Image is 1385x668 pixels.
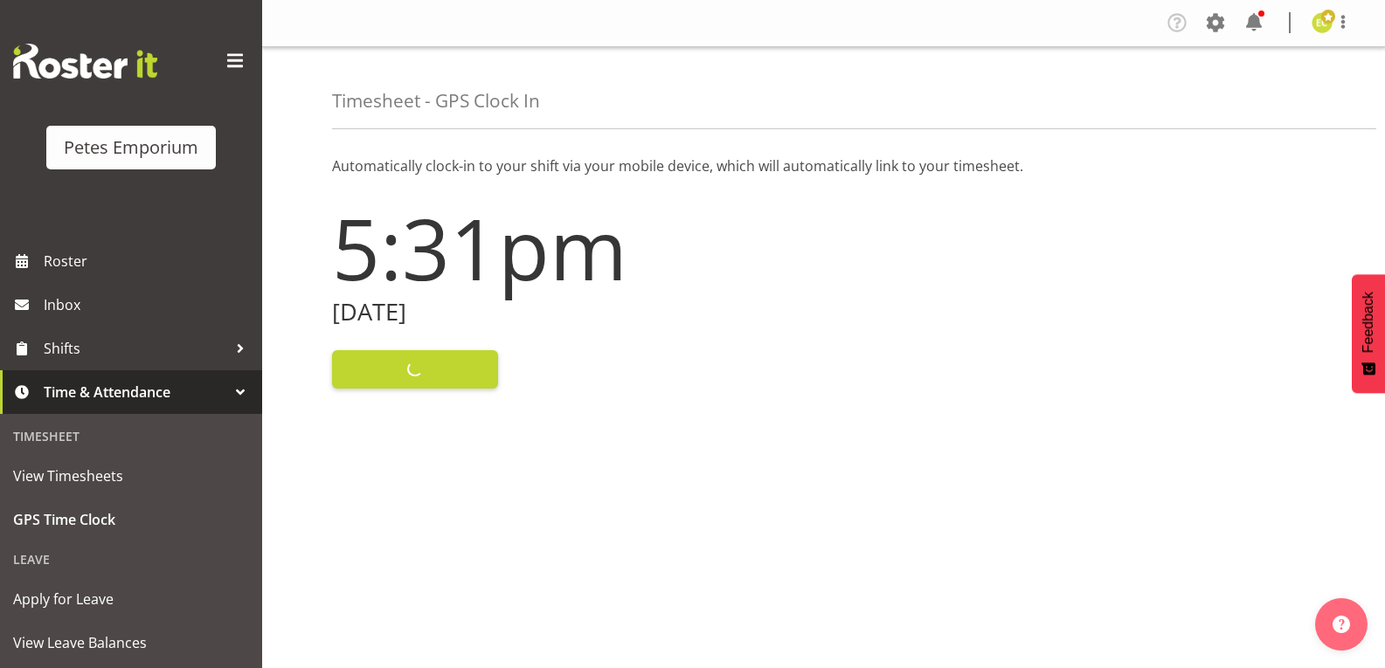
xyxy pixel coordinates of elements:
div: Timesheet [4,418,258,454]
span: Time & Attendance [44,379,227,405]
a: View Timesheets [4,454,258,498]
h2: [DATE] [332,299,814,326]
button: Feedback - Show survey [1352,274,1385,393]
img: emma-croft7499.jpg [1312,12,1333,33]
a: Apply for Leave [4,577,258,621]
div: Petes Emporium [64,134,198,161]
img: help-xxl-2.png [1333,616,1350,633]
img: Rosterit website logo [13,44,157,79]
span: Feedback [1361,292,1376,353]
span: Shifts [44,335,227,362]
span: View Timesheets [13,463,249,489]
span: View Leave Balances [13,630,249,656]
h4: Timesheet - GPS Clock In [332,91,540,111]
span: Roster [44,248,253,274]
span: Apply for Leave [13,586,249,612]
a: View Leave Balances [4,621,258,665]
span: GPS Time Clock [13,506,249,533]
p: Automatically clock-in to your shift via your mobile device, which will automatically link to you... [332,155,1315,176]
div: Leave [4,541,258,577]
span: Inbox [44,292,253,318]
a: GPS Time Clock [4,498,258,541]
h1: 5:31pm [332,201,814,295]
